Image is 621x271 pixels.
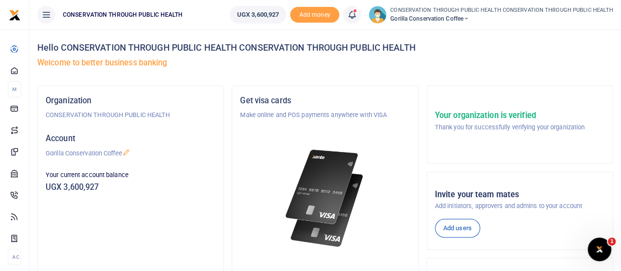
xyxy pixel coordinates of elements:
p: Gorilla Conservation Coffee [46,149,216,158]
h5: Organization [46,96,216,106]
h5: Your organization is verified [435,111,585,120]
h5: Get visa cards [240,96,410,106]
p: Make online and POS payments anywhere with VISA [240,110,410,120]
h5: Welcome to better business banking [37,58,613,68]
span: CONSERVATION THROUGH PUBLIC HEALTH [59,10,187,19]
a: Add users [435,219,480,238]
img: profile-user [369,6,386,24]
h5: UGX 3,600,927 [46,182,216,192]
span: Add money [290,7,339,23]
a: Add money [290,10,339,18]
li: Ac [8,249,21,265]
span: Gorilla Conservation Coffee [390,14,613,23]
h5: Invite your team mates [435,190,605,200]
img: logo-small [9,9,21,21]
a: logo-small logo-large logo-large [9,11,21,18]
li: M [8,81,21,97]
li: Wallet ballance [226,6,290,24]
li: Toup your wallet [290,7,339,23]
p: Thank you for successfully verifying your organization [435,122,585,132]
small: CONSERVATION THROUGH PUBLIC HEALTH CONSERVATION THROUGH PUBLIC HEALTH [390,6,613,15]
iframe: Intercom live chat [588,238,611,261]
p: Add initiators, approvers and admins to your account [435,201,605,211]
h5: Account [46,134,216,144]
img: xente-_physical_cards.png [283,144,368,253]
a: profile-user CONSERVATION THROUGH PUBLIC HEALTH CONSERVATION THROUGH PUBLIC HEALTH Gorilla Conser... [369,6,613,24]
a: UGX 3,600,927 [230,6,286,24]
span: 1 [608,238,616,245]
h4: Hello CONSERVATION THROUGH PUBLIC HEALTH CONSERVATION THROUGH PUBLIC HEALTH [37,42,613,53]
p: CONSERVATION THROUGH PUBLIC HEALTH [46,110,216,120]
span: UGX 3,600,927 [237,10,279,20]
p: Your current account balance [46,170,216,180]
